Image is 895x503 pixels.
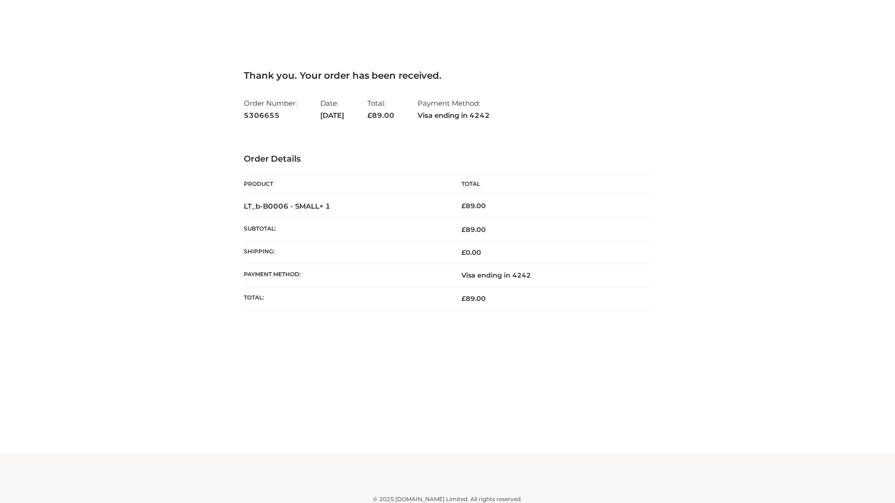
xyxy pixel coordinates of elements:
th: Payment method: [244,264,447,287]
span: £ [461,248,466,257]
span: £ [367,111,372,120]
th: Total [447,174,651,195]
bdi: 0.00 [461,248,481,257]
strong: LT_b-B0006 - SMALL [244,202,330,211]
span: £ [461,202,466,210]
th: Shipping: [244,241,447,264]
li: Total: [367,95,394,123]
strong: Visa ending in 4242 [418,109,490,122]
strong: 5306655 [244,109,297,122]
strong: [DATE] [320,109,344,122]
strong: × 1 [319,202,330,211]
span: 89.00 [461,225,486,234]
li: Order Number: [244,95,297,123]
li: Date: [320,95,344,123]
h3: Thank you. Your order has been received. [244,70,651,81]
th: Total: [244,287,447,310]
span: £ [461,225,466,234]
span: £ [461,294,466,303]
th: Product [244,174,447,195]
bdi: 89.00 [461,202,486,210]
h3: Order Details [244,154,651,164]
td: Visa ending in 4242 [447,264,651,287]
span: 89.00 [461,294,486,303]
span: 89.00 [367,111,394,120]
li: Payment Method: [418,95,490,123]
th: Subtotal: [244,218,447,241]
